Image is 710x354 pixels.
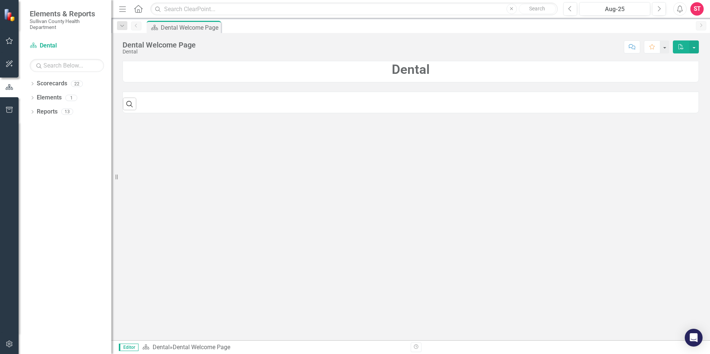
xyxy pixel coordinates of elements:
div: 22 [71,81,83,87]
div: Dental Welcome Page [161,23,219,32]
span: Editor [119,344,139,351]
div: Aug-25 [582,5,648,14]
a: Dental [153,344,170,351]
a: Dental [30,42,104,50]
button: ST [690,2,704,16]
small: Sullivan County Health Department [30,18,104,30]
div: » [142,343,405,352]
input: Search ClearPoint... [150,3,558,16]
a: Elements [37,94,62,102]
a: Reports [37,108,58,116]
div: Dental Welcome Page [123,41,196,49]
div: 13 [61,109,73,115]
div: 1 [65,95,77,101]
span: Elements & Reports [30,9,104,18]
span: Search [529,6,545,12]
div: Dental Welcome Page [173,344,230,351]
input: Search Below... [30,59,104,72]
img: ClearPoint Strategy [4,9,17,22]
div: Dental [123,49,196,55]
strong: Dental [392,62,430,77]
div: Open Intercom Messenger [685,329,703,347]
a: Scorecards [37,79,67,88]
button: Search [519,4,556,14]
button: Aug-25 [579,2,650,16]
